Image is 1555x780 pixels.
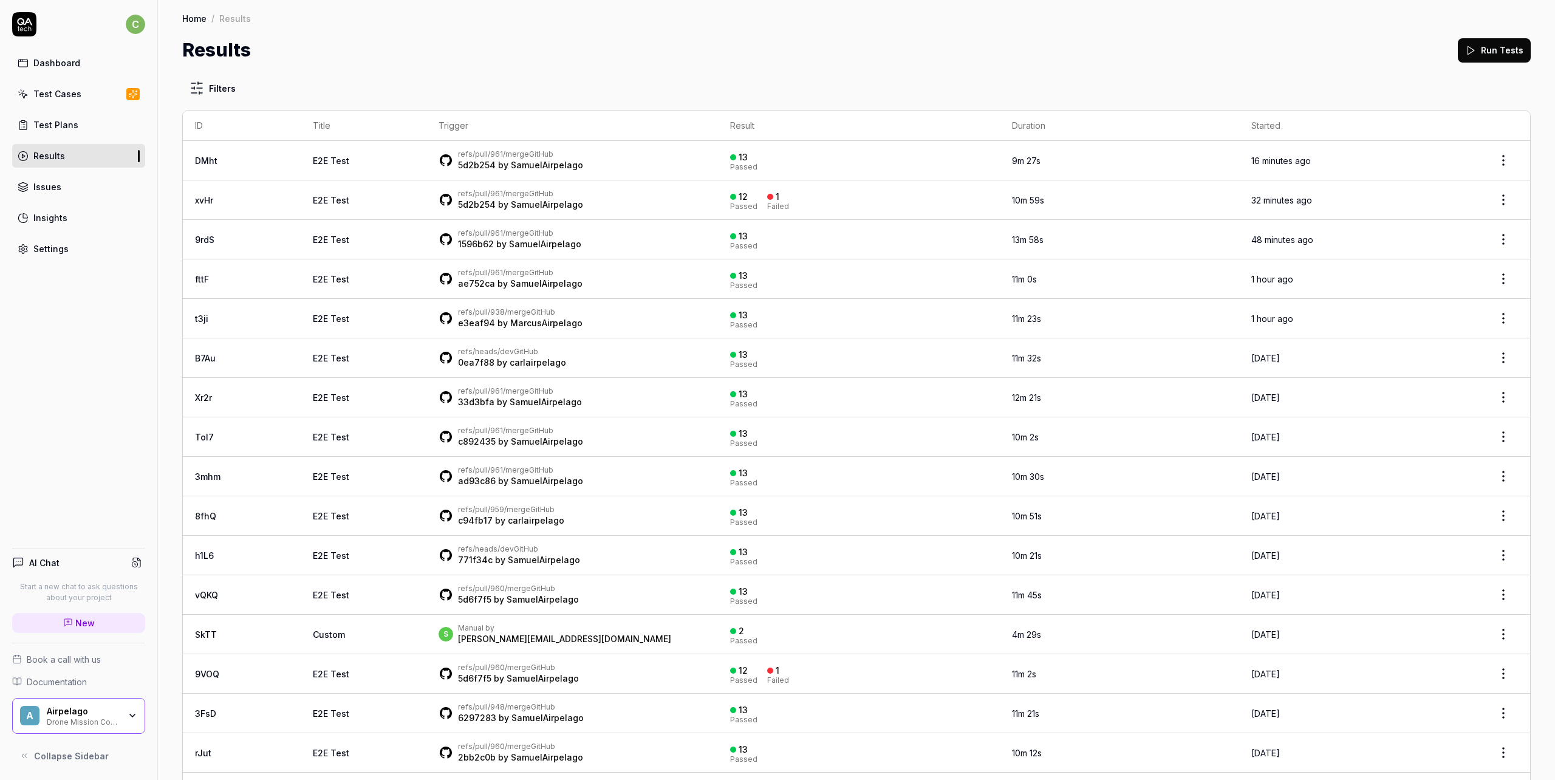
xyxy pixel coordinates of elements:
div: 1 [776,665,779,676]
div: 13 [739,349,748,360]
a: E2E Test [313,590,349,600]
div: Results [33,149,65,162]
div: 13 [739,270,748,281]
a: vQKQ [195,590,218,600]
time: 11m 0s [1012,274,1037,284]
div: Passed [730,637,757,645]
a: SamuelAirpelago [507,673,579,683]
div: 1 [776,191,779,202]
div: Insights [33,211,67,224]
a: 1596b62 [458,239,494,249]
a: Test Plans [12,113,145,137]
div: 13 [739,152,748,163]
a: Issues [12,175,145,199]
th: Trigger [426,111,718,141]
time: [DATE] [1251,550,1280,561]
div: by [458,278,583,290]
button: Run Tests [1458,38,1531,63]
div: by [458,238,581,250]
a: SamuelAirpelago [511,752,583,762]
span: Collapse Sidebar [34,750,109,762]
a: 9rdS [195,234,214,245]
th: Title [301,111,426,141]
div: 13 [739,744,748,755]
a: refs/pull/960/merge [458,584,531,593]
time: 1 hour ago [1251,274,1293,284]
time: [DATE] [1251,629,1280,640]
div: Passed [730,677,757,684]
time: 10m 21s [1012,550,1042,561]
div: by [458,515,564,527]
div: by [458,396,582,408]
a: B7Au [195,353,216,363]
a: SamuelAirpelago [507,594,579,604]
a: refs/pull/960/merge [458,742,531,751]
time: 48 minutes ago [1251,234,1313,245]
h4: AI Chat [29,556,60,569]
div: 13 [739,231,748,242]
div: [PERSON_NAME][EMAIL_ADDRESS][DOMAIN_NAME] [458,633,671,645]
a: Tol7 [195,432,214,442]
a: Book a call with us [12,653,145,666]
div: GitHub [458,742,583,751]
time: 32 minutes ago [1251,195,1312,205]
div: Passed [730,756,757,763]
a: refs/pull/961/merge [458,268,529,277]
div: 13 [739,310,748,321]
div: Failed [767,203,789,210]
div: Passed [730,479,757,487]
a: refs/pull/959/merge [458,505,530,514]
span: Book a call with us [27,653,101,666]
div: Manual by [458,623,671,633]
div: by [458,751,583,764]
time: 1 hour ago [1251,313,1293,324]
div: Passed [730,519,757,526]
a: refs/pull/961/merge [458,189,529,198]
time: [DATE] [1251,432,1280,442]
button: Filters [182,76,243,100]
span: A [20,706,39,725]
div: Failed [767,677,789,684]
a: c94fb17 [458,515,493,525]
span: c [126,15,145,34]
a: carlairpelago [508,515,564,525]
button: c [126,12,145,36]
div: Test Plans [33,118,78,131]
div: 13 [739,586,748,597]
div: 12 [739,665,748,676]
a: 0ea7f88 [458,357,494,368]
a: E2E Test [313,471,349,482]
div: GitHub [458,189,583,199]
a: Insights [12,206,145,230]
div: Airpelago [47,706,120,717]
div: Results [219,12,251,24]
a: E2E Test [313,550,349,561]
div: Passed [730,163,757,171]
th: Duration [1000,111,1239,141]
div: Passed [730,400,757,408]
div: GitHub [458,663,579,672]
time: [DATE] [1251,353,1280,363]
a: E2E Test [313,156,349,166]
a: Results [12,144,145,168]
a: 771f34c [458,555,493,565]
span: Documentation [27,676,87,688]
div: by [458,317,583,329]
div: GitHub [458,584,579,594]
a: refs/pull/961/merge [458,149,529,159]
a: 5d2b254 [458,160,496,170]
div: Passed [730,242,757,250]
a: E2E Test [313,669,349,679]
div: Drone Mission Control [47,716,120,726]
a: New [12,613,145,633]
time: [DATE] [1251,392,1280,403]
a: refs/pull/948/merge [458,702,531,711]
a: DMht [195,156,217,166]
a: E2E Test [313,313,349,324]
a: Dashboard [12,51,145,75]
a: 5d6f7f5 [458,594,491,604]
a: Xr2r [195,392,212,403]
div: / [211,12,214,24]
th: Started [1239,111,1477,141]
div: GitHub [458,307,583,317]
